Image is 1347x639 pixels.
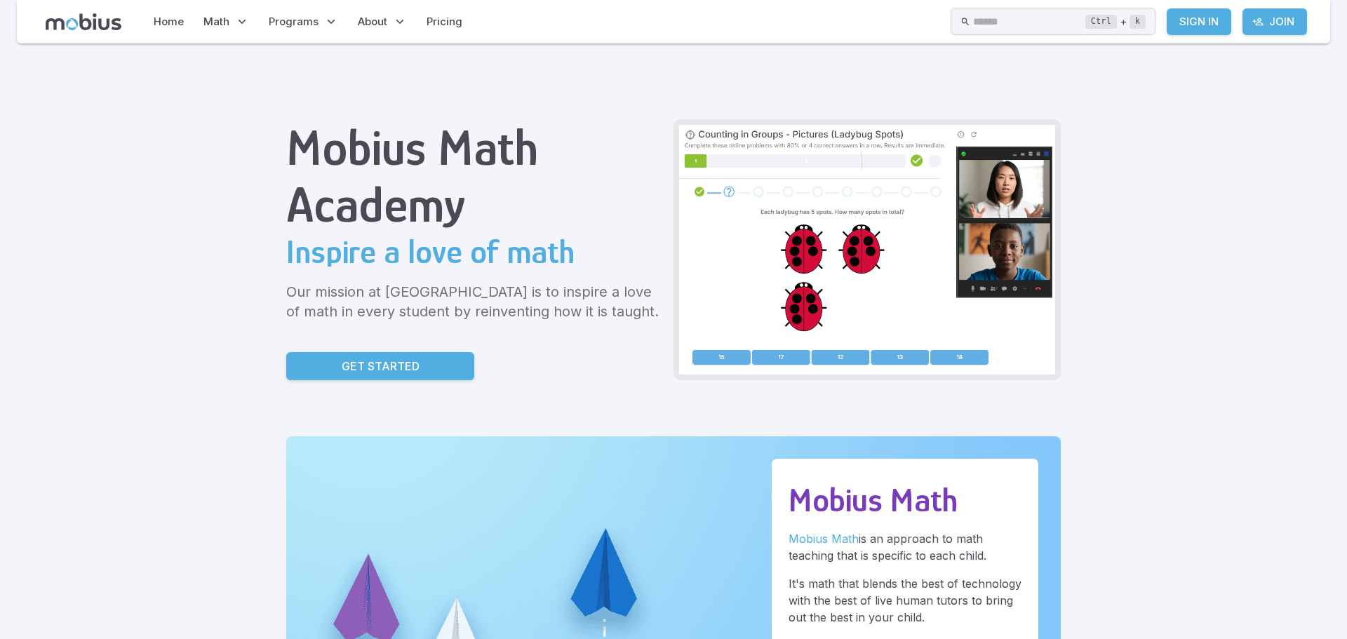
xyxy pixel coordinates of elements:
h2: Inspire a love of math [286,233,662,271]
a: Pricing [422,6,467,38]
span: About [358,14,387,29]
span: Math [203,14,229,29]
p: It's math that blends the best of technology with the best of live human tutors to bring out the ... [789,575,1021,626]
img: Grade 2 Class [679,125,1055,375]
a: Home [149,6,188,38]
span: Programs [269,14,319,29]
p: Our mission at [GEOGRAPHIC_DATA] is to inspire a love of math in every student by reinventing how... [286,282,662,321]
a: Mobius Math [789,532,859,546]
p: is an approach to math teaching that is specific to each child. [789,530,1021,564]
kbd: Ctrl [1085,15,1117,29]
a: Get Started [286,352,474,380]
h2: Mobius Math [789,481,1021,519]
p: Get Started [342,358,420,375]
a: Join [1242,8,1307,35]
h1: Mobius Math Academy [286,119,662,233]
a: Sign In [1167,8,1231,35]
div: + [1085,13,1146,30]
kbd: k [1130,15,1146,29]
